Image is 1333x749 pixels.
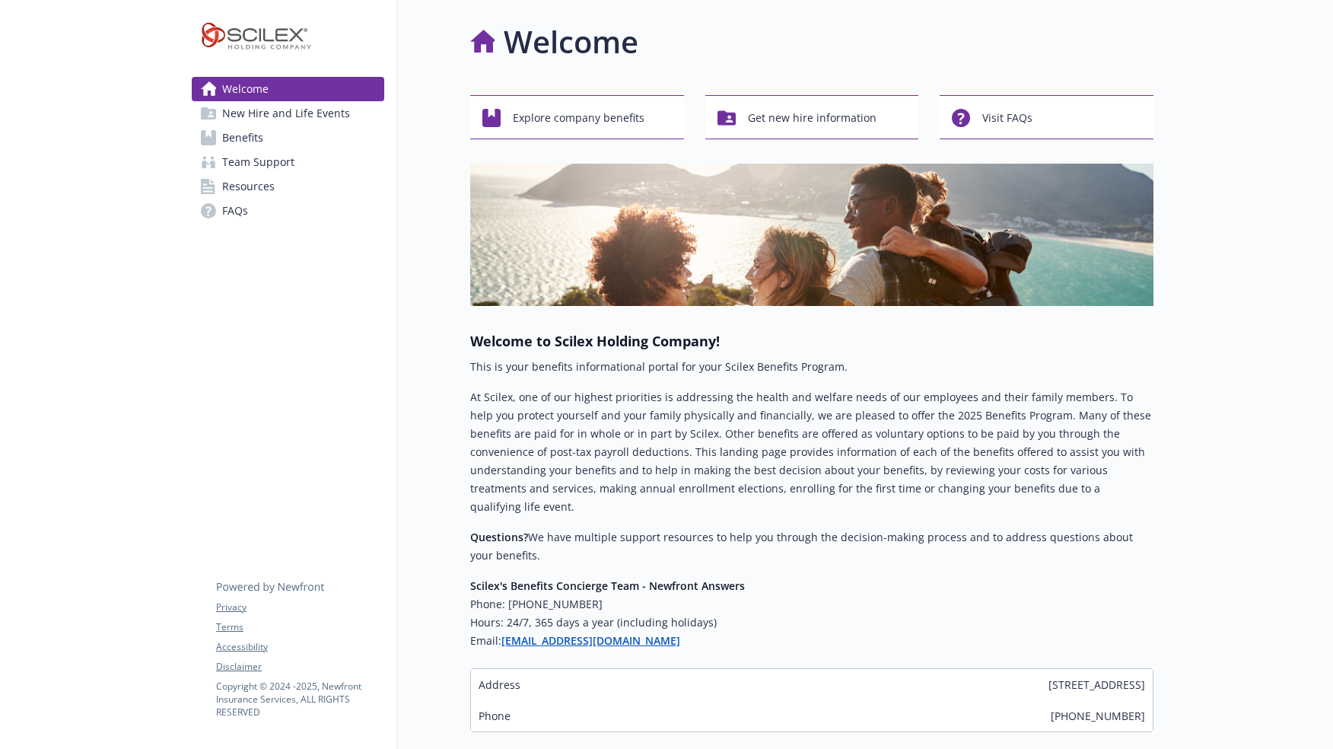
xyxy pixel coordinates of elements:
span: Visit FAQs [982,104,1032,132]
strong: Questions? [470,530,528,544]
span: Welcome [222,77,269,101]
span: Get new hire information [748,104,876,132]
span: Team Support [222,150,294,174]
a: [EMAIL_ADDRESS][DOMAIN_NAME] [501,633,680,648]
span: Explore company benefits [513,104,644,132]
button: Explore company benefits [470,95,684,139]
span: Resources [222,174,275,199]
span: New Hire and Life Events [222,101,350,126]
span: [STREET_ADDRESS] [1048,677,1145,693]
a: Team Support [192,150,384,174]
a: Benefits [192,126,384,150]
a: Terms [216,620,383,634]
a: Resources [192,174,384,199]
button: Visit FAQs [940,95,1153,139]
p: We have multiple support resources to help you through the decision-making process and to address... [470,528,1153,565]
button: Get new hire information [705,95,919,139]
h6: Hours: 24/7, 365 days a year (including holidays)​ [470,614,1153,632]
span: Address [479,677,520,693]
a: Welcome [192,77,384,101]
h6: Email: [470,632,1153,650]
img: overview page banner [470,164,1153,306]
h6: Phone: [PHONE_NUMBER] [470,595,1153,614]
span: Benefits [222,126,263,150]
a: Privacy [216,601,383,614]
p: Copyright © 2024 - 2025 , Newfront Insurance Services, ALL RIGHTS RESERVED [216,680,383,719]
h1: Welcome [504,19,638,65]
span: [PHONE_NUMBER] [1051,708,1145,724]
span: FAQs [222,199,248,223]
p: This is your benefits informational portal for your Scilex Benefits Program. [470,358,1153,376]
a: Accessibility [216,640,383,654]
a: FAQs [192,199,384,223]
p: At Scilex, one of our highest priorities is addressing the health and welfare needs of our employ... [470,388,1153,516]
a: Disclaimer [216,660,383,674]
span: Phone [479,708,511,724]
strong: Scilex's Benefits Concierge Team - Newfront Answers [470,578,745,593]
a: New Hire and Life Events [192,101,384,126]
strong: Welcome to Scilex Holding Company! [470,332,720,350]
